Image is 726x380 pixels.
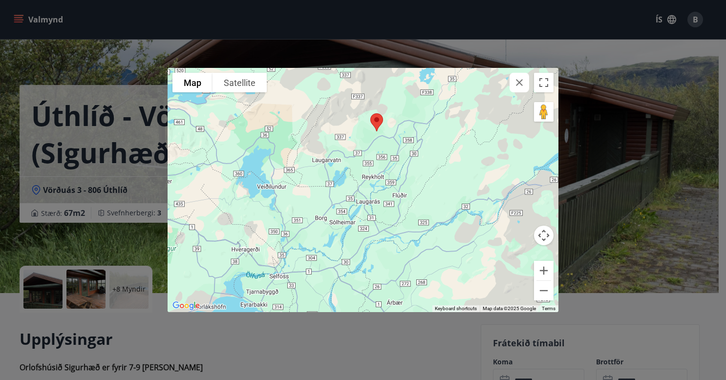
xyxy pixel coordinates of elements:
a: Open this area in Google Maps (opens a new window) [170,299,202,312]
span: Map data ©2025 Google [483,306,536,311]
button: Keyboard shortcuts [435,305,477,312]
button: Drag Pegman onto the map to open Street View [534,102,554,122]
button: Show satellite imagery [213,73,267,92]
img: Google [170,299,202,312]
button: Toggle fullscreen view [534,73,554,92]
a: Terms (opens in new tab) [542,306,555,311]
button: Zoom in [534,261,554,280]
button: Show street map [172,73,213,92]
button: Zoom out [534,281,554,300]
button: Map camera controls [534,226,554,245]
